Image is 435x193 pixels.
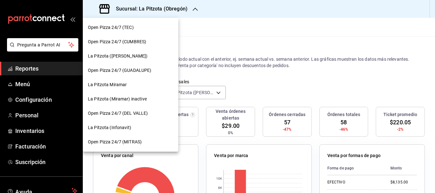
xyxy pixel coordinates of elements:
div: Open Pizza 24/7 (TEC) [83,20,178,35]
div: Open Pizza 24/7 (DEL VALLE) [83,106,178,121]
span: La Pitzota Miramar [88,81,127,88]
div: Open Pizza 24/7 (MITRAS) [83,135,178,149]
span: Open Pizza 24/7 (DEL VALLE) [88,110,148,117]
span: Open Pizza 24/7 (TEC) [88,24,134,31]
span: Open Pizza 24/7 (GUADALUPE) [88,67,152,74]
div: La Pitzota (Miramar) inactive [83,92,178,106]
span: La Pitzota (Miramar) inactive [88,96,147,102]
div: Open Pizza 24/7 (CUMBRES) [83,35,178,49]
div: La Pitzota (Infonavit) [83,121,178,135]
span: Open Pizza 24/7 (MITRAS) [88,139,142,145]
div: La Pitzota ([PERSON_NAME]) [83,49,178,63]
div: La Pitzota Miramar [83,78,178,92]
div: Open Pizza 24/7 (GUADALUPE) [83,63,178,78]
span: La Pitzota (Infonavit) [88,124,131,131]
span: La Pitzota ([PERSON_NAME]) [88,53,147,59]
span: Open Pizza 24/7 (CUMBRES) [88,38,146,45]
